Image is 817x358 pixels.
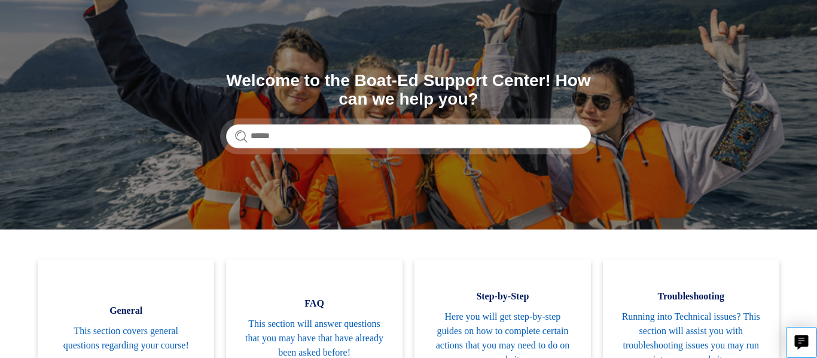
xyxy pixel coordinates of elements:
span: General [56,304,196,318]
span: This section covers general questions regarding your course! [56,324,196,353]
span: FAQ [244,296,385,311]
span: Troubleshooting [621,289,761,304]
button: Live chat [786,327,817,358]
input: Search [226,124,591,148]
h1: Welcome to the Boat-Ed Support Center! How can we help you? [226,72,591,109]
span: Step-by-Step [432,289,573,304]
